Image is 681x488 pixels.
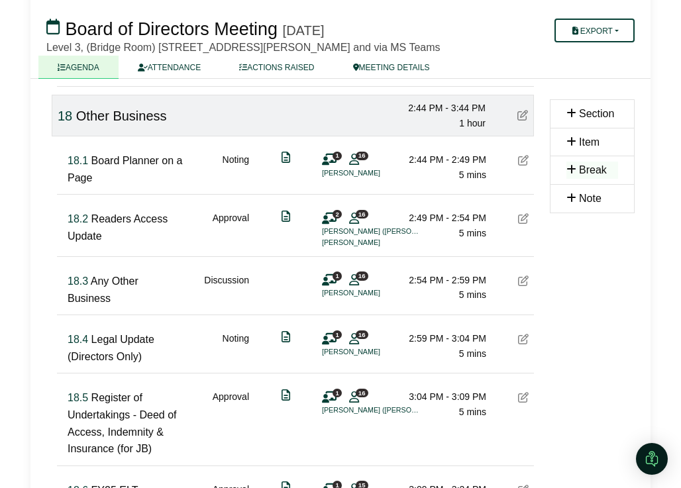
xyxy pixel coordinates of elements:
[68,392,88,403] span: Click to fine tune number
[333,271,342,280] span: 1
[68,275,88,287] span: Click to fine tune number
[66,19,278,39] span: Board of Directors Meeting
[579,108,614,119] span: Section
[579,164,607,175] span: Break
[393,101,486,115] div: 2:44 PM - 3:44 PM
[356,330,368,339] span: 16
[459,118,486,128] span: 1 hour
[333,210,342,219] span: 2
[213,211,249,248] div: Approval
[459,289,486,300] span: 5 mins
[68,213,168,242] span: Readers Access Update
[579,136,600,148] span: Item
[356,271,368,280] span: 16
[119,56,220,79] a: ATTENDANCE
[393,273,486,287] div: 2:54 PM - 2:59 PM
[356,210,368,219] span: 16
[393,152,486,167] div: 2:44 PM - 2:49 PM
[283,23,325,38] div: [DATE]
[204,273,249,307] div: Discussion
[579,193,602,204] span: Note
[322,226,421,237] li: [PERSON_NAME] ([PERSON_NAME]) [PERSON_NAME]
[76,109,167,123] span: Other Business
[58,109,72,123] span: Click to fine tune number
[334,56,449,79] a: MEETING DETAILS
[322,287,421,299] li: [PERSON_NAME]
[223,331,249,365] div: Noting
[68,155,182,183] span: Board Planner on a Page
[393,389,486,404] div: 3:04 PM - 3:09 PM
[68,334,88,345] span: Click to fine tune number
[38,56,119,79] a: AGENDA
[459,348,486,359] span: 5 mins
[213,389,249,457] div: Approval
[333,389,342,397] span: 1
[68,213,88,224] span: Click to fine tune number
[68,334,154,362] span: Legal Update (Directors Only)
[68,155,88,166] span: Click to fine tune number
[322,405,421,416] li: [PERSON_NAME] ([PERSON_NAME]) [PERSON_NAME]
[68,275,138,304] span: Any Other Business
[459,228,486,238] span: 5 mins
[554,19,635,42] button: Export
[223,152,249,186] div: Noting
[322,237,421,248] li: [PERSON_NAME]
[68,392,177,454] span: Register of Undertakings - Deed of Access, Indemnity & Insurance (for JB)
[393,331,486,346] div: 2:59 PM - 3:04 PM
[356,152,368,160] span: 16
[459,170,486,180] span: 5 mins
[356,389,368,397] span: 16
[333,152,342,160] span: 1
[636,443,668,475] div: Open Intercom Messenger
[322,346,421,358] li: [PERSON_NAME]
[393,211,486,225] div: 2:49 PM - 2:54 PM
[220,56,333,79] a: ACTIONS RAISED
[459,407,486,417] span: 5 mins
[322,168,421,179] li: [PERSON_NAME]
[333,330,342,339] span: 1
[46,42,441,53] span: Level 3, (Bridge Room) [STREET_ADDRESS][PERSON_NAME] and via MS Teams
